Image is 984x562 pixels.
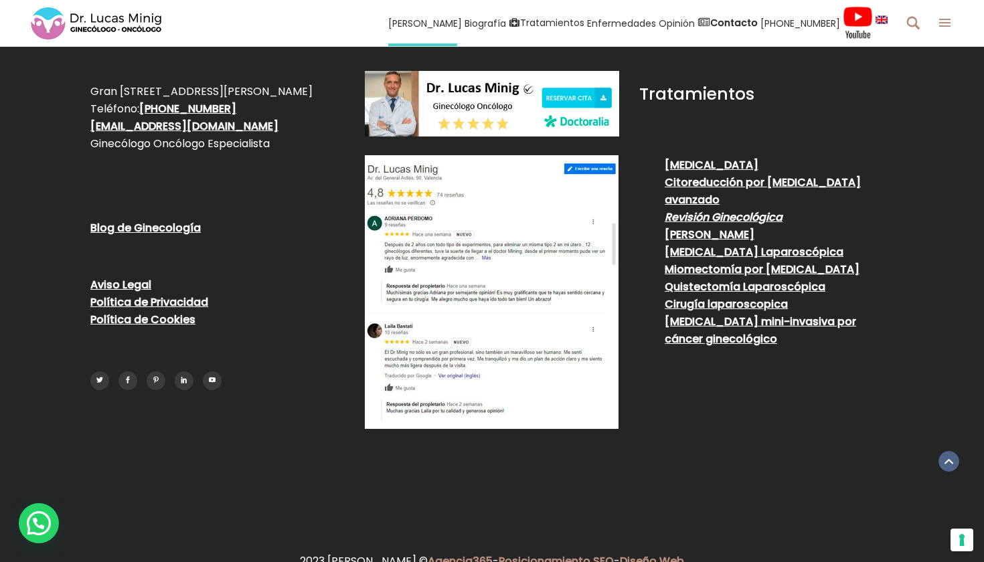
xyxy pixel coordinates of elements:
span: Opinión [659,15,695,31]
a: [MEDICAL_DATA] mini-invasiva por cáncer ginecológico [665,314,856,347]
img: dr-lucas-minig-doctoralia-ginecologo-oncologo.jpg [365,71,619,136]
a: Política de Cookies [90,312,195,327]
button: Sus preferencias de consentimiento para tecnologías de seguimiento [951,529,973,551]
span: Tratamientos [520,15,584,31]
a: Revisión Ginecológica [665,209,783,225]
a: [PHONE_NUMBER] [139,101,236,116]
strong: Contacto [710,16,758,29]
a: [EMAIL_ADDRESS][DOMAIN_NAME] [90,118,278,134]
h2: Tratamientos [639,84,894,104]
a: [MEDICAL_DATA] [665,157,758,173]
span: Enfermedades [587,15,656,31]
a: Política de Privacidad [90,294,208,310]
p: Gran [STREET_ADDRESS][PERSON_NAME] Teléfono: Ginecólogo Oncólogo Especialista [90,83,345,153]
a: [PERSON_NAME] [665,227,754,242]
span: [PHONE_NUMBER] [760,15,840,31]
a: Cirugía laparoscopica [665,296,788,312]
span: Biografía [465,15,506,31]
img: language english [876,15,888,23]
a: Aviso Legal [90,277,151,292]
span: [PERSON_NAME] [388,15,462,31]
a: [MEDICAL_DATA] Laparoscópica [665,244,843,260]
a: Miomectomía por [MEDICAL_DATA] [665,262,859,277]
a: Citoreducción por [MEDICAL_DATA] avanzado [665,175,861,207]
a: Blog de Ginecología [90,220,201,236]
a: Quistectomía Laparoscópica [665,279,825,294]
img: Videos Youtube Ginecología [843,6,873,39]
